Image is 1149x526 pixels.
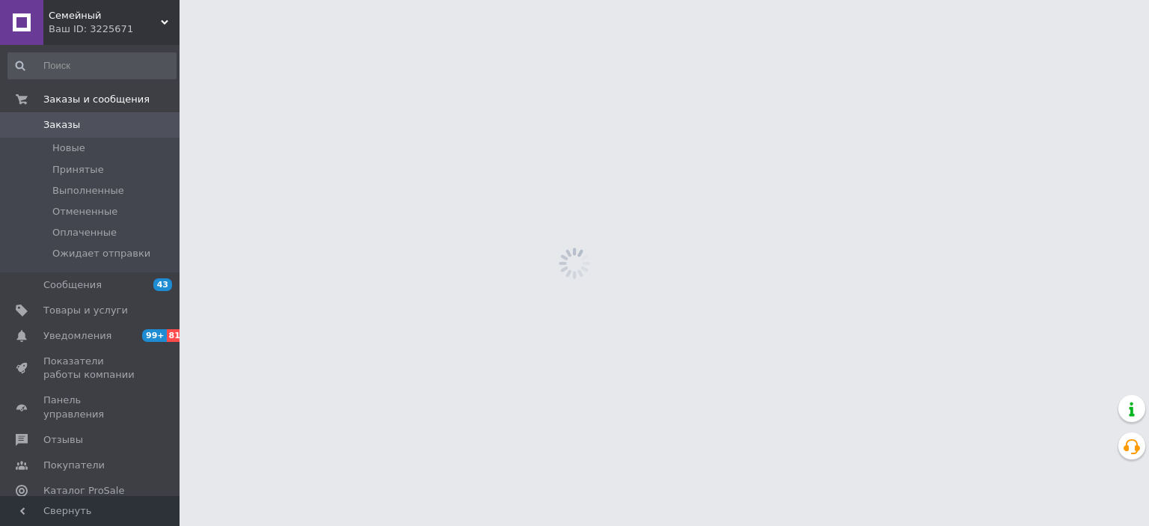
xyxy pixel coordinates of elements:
[43,304,128,317] span: Товары и услуги
[43,329,111,343] span: Уведомления
[153,278,172,291] span: 43
[43,278,102,292] span: Сообщения
[52,141,85,155] span: Новые
[43,118,80,132] span: Заказы
[52,205,117,218] span: Отмененные
[52,163,104,177] span: Принятые
[43,459,105,472] span: Покупатели
[52,184,124,198] span: Выполненные
[43,355,138,382] span: Показатели работы компании
[49,9,161,22] span: Семейный
[52,247,150,260] span: Ожидает отправки
[7,52,177,79] input: Поиск
[43,394,138,421] span: Панель управления
[167,329,184,342] span: 81
[43,433,83,447] span: Отзывы
[43,484,124,498] span: Каталог ProSale
[49,22,180,36] div: Ваш ID: 3225671
[142,329,167,342] span: 99+
[52,226,117,239] span: Оплаченные
[43,93,150,106] span: Заказы и сообщения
